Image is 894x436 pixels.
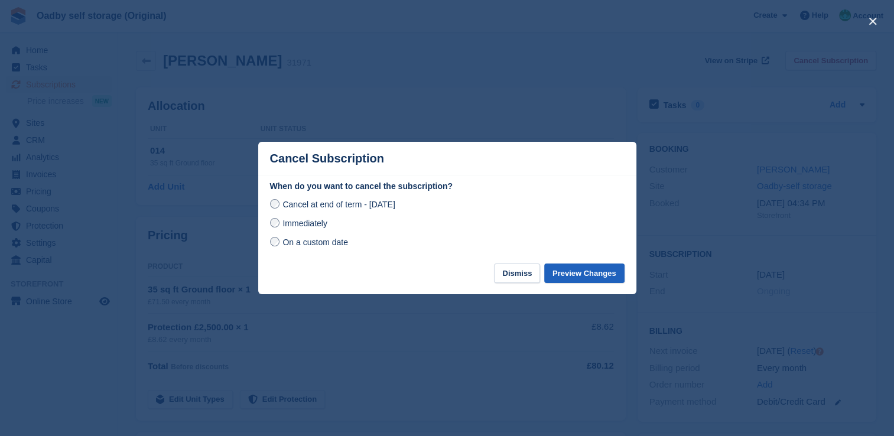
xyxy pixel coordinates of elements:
span: Cancel at end of term - [DATE] [282,200,395,209]
input: Cancel at end of term - [DATE] [270,199,279,209]
span: On a custom date [282,237,348,247]
p: Cancel Subscription [270,152,384,165]
input: Immediately [270,218,279,227]
button: Preview Changes [544,263,625,283]
span: Immediately [282,219,327,228]
button: Dismiss [494,263,540,283]
label: When do you want to cancel the subscription? [270,180,625,193]
input: On a custom date [270,237,279,246]
button: close [863,12,882,31]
